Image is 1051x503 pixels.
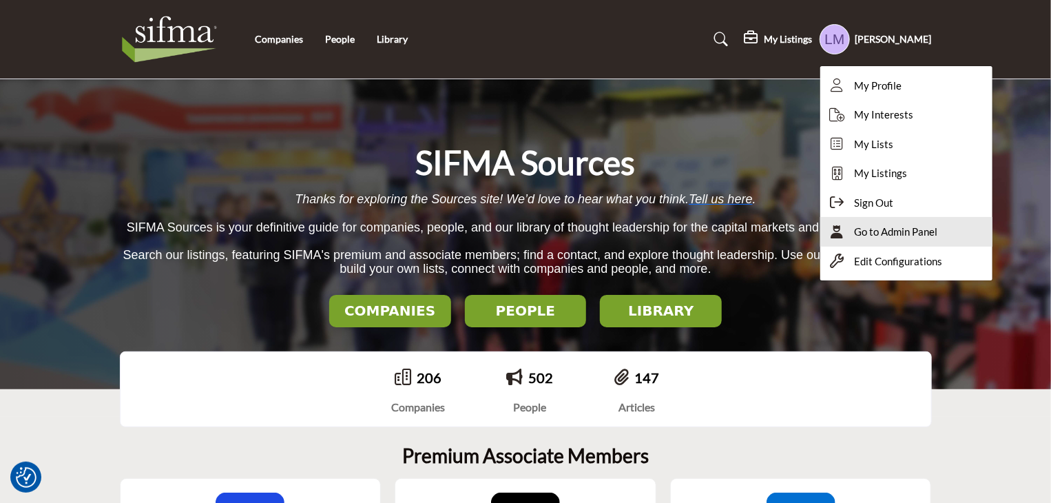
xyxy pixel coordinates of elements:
[507,399,554,415] div: People
[417,369,442,386] a: 206
[529,369,554,386] a: 502
[820,71,992,101] a: My Profile
[600,295,722,327] button: LIBRARY
[614,399,659,415] div: Articles
[123,248,928,276] span: Search our listings, featuring SIFMA's premium and associate members; find a contact, and explore...
[469,302,583,319] h2: PEOPLE
[855,78,902,94] span: My Profile
[604,302,718,319] h2: LIBRARY
[295,192,756,206] span: Thanks for exploring the Sources site! We’d love to hear what you think. .
[820,158,992,188] a: My Listings
[820,100,992,130] a: My Interests
[820,130,992,159] a: My Lists
[465,295,587,327] button: PEOPLE
[745,31,813,48] div: My Listings
[700,28,737,50] a: Search
[416,141,636,184] h1: SIFMA Sources
[634,369,659,386] a: 147
[764,33,813,45] h5: My Listings
[855,165,908,181] span: My Listings
[16,467,37,488] img: Revisit consent button
[329,295,451,327] button: COMPANIES
[333,302,447,319] h2: COMPANIES
[120,12,227,67] img: Site Logo
[820,24,850,54] button: Show hide supplier dropdown
[689,192,752,206] a: Tell us here
[855,107,914,123] span: My Interests
[16,467,37,488] button: Consent Preferences
[377,33,408,45] a: Library
[402,444,649,468] h2: Premium Associate Members
[855,136,894,152] span: My Lists
[392,399,446,415] div: Companies
[855,224,938,240] span: Go to Admin Panel
[127,220,924,234] span: SIFMA Sources is your definitive guide for companies, people, and our library of thought leadersh...
[325,33,355,45] a: People
[855,32,932,46] h5: [PERSON_NAME]
[855,254,943,269] span: Edit Configurations
[855,195,894,211] span: Sign Out
[255,33,303,45] a: Companies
